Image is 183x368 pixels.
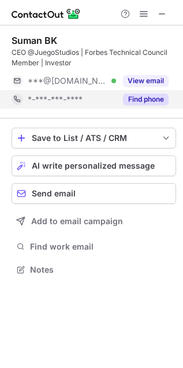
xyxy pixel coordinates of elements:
[12,239,176,255] button: Find work email
[12,211,176,232] button: Add to email campaign
[123,94,169,105] button: Reveal Button
[32,189,76,198] span: Send email
[12,7,81,21] img: ContactOut v5.3.10
[123,75,169,87] button: Reveal Button
[12,155,176,176] button: AI write personalized message
[31,217,123,226] span: Add to email campaign
[28,76,107,86] span: ***@[DOMAIN_NAME]
[12,35,57,46] div: Suman BK
[30,265,171,275] span: Notes
[32,133,156,143] div: Save to List / ATS / CRM
[12,183,176,204] button: Send email
[32,161,155,170] span: AI write personalized message
[12,262,176,278] button: Notes
[12,128,176,148] button: save-profile-one-click
[12,47,176,68] div: CEO @JuegoStudios | Forbes Technical Council Member | Investor
[30,241,171,252] span: Find work email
